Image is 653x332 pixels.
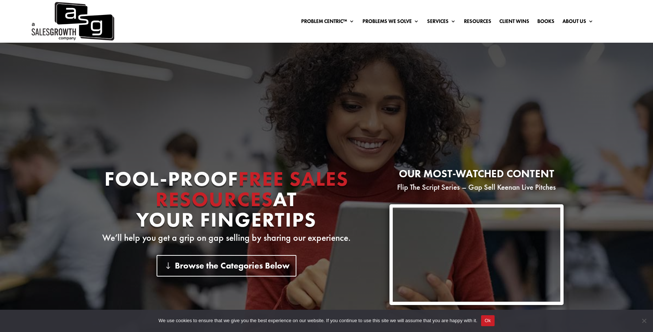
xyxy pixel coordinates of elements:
h1: Fool-proof At Your Fingertips [89,169,364,233]
span: Free Sales Resources [155,166,349,212]
a: Browse the Categories Below [157,255,296,277]
p: Flip The Script Series – Gap Sell Keenan Live Pitches [389,183,564,192]
h2: Our most-watched content [389,169,564,183]
span: No [640,317,648,324]
button: Ok [481,315,495,326]
iframe: 15 Cold Email Patterns to Break to Get Replies [393,208,560,302]
p: We’ll help you get a grip on gap selling by sharing our experience. [89,233,364,242]
span: We use cookies to ensure that we give you the best experience on our website. If you continue to ... [158,317,477,324]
